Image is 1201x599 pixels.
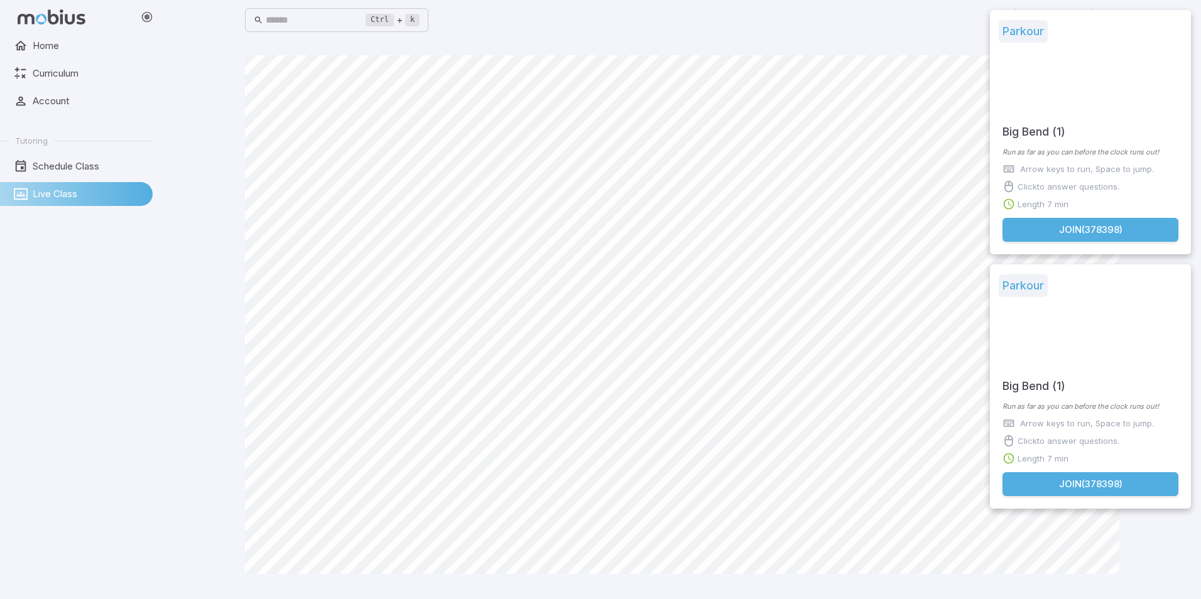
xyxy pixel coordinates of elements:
button: Report an Issue [1042,8,1066,32]
span: Schedule Class [33,159,144,173]
p: Click to answer questions. [1018,180,1119,193]
p: Length 7 min [1018,452,1068,465]
kbd: k [405,14,420,26]
button: close [1178,268,1187,280]
button: Join in Zoom Client [989,8,1013,32]
div: Join Activity [990,264,1191,509]
p: Click to answer questions. [1018,434,1119,447]
p: Arrow keys to run, Space to jump. [1020,417,1154,429]
div: Join Activity [990,10,1191,254]
p: Length 7 min [1018,198,1068,210]
h5: Big Bend (1) [1003,111,1065,141]
span: Live Class [33,187,144,201]
div: + [366,13,420,28]
p: Arrow keys to run, Space to jump. [1020,163,1154,175]
button: close [1178,14,1187,26]
p: Run as far as you can before the clock runs out! [1003,401,1178,412]
kbd: Ctrl [366,14,394,26]
button: Start Drawing on Questions [1066,8,1090,32]
button: Join(378398) [1003,218,1178,242]
p: Run as far as you can before the clock runs out! [1003,147,1178,158]
button: Fullscreen Game [1018,8,1042,32]
span: Curriculum [33,67,144,80]
span: Home [33,39,144,53]
h5: Parkour [999,20,1048,43]
button: Join(378398) [1003,472,1178,496]
span: Account [33,94,144,108]
span: Tutoring [15,135,48,146]
h5: Parkour [999,274,1048,297]
h5: Big Bend (1) [1003,365,1065,395]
